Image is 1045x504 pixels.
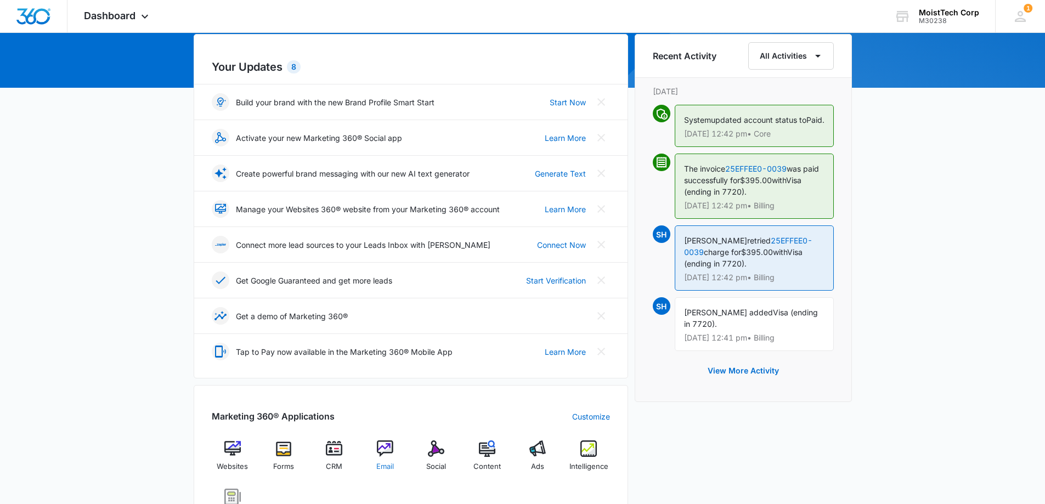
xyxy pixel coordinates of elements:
a: Start Verification [526,275,586,286]
p: [DATE] [653,86,834,97]
a: Learn More [545,132,586,144]
p: [DATE] 12:42 pm • Core [684,130,824,138]
span: Ads [531,461,544,472]
div: account id [919,17,979,25]
span: with [772,175,786,185]
span: $395.00 [740,175,772,185]
a: Websites [212,440,254,480]
button: Close [592,200,610,218]
span: charge for [704,247,741,257]
span: Forms [273,461,294,472]
a: Email [364,440,406,480]
p: [DATE] 12:41 pm • Billing [684,334,824,342]
span: Websites [217,461,248,472]
a: Customize [572,411,610,422]
button: Close [592,236,610,253]
a: Social [415,440,457,480]
a: Learn More [545,203,586,215]
a: Content [466,440,508,480]
button: Close [592,93,610,111]
span: updated account status to [711,115,806,124]
button: All Activities [748,42,834,70]
span: [PERSON_NAME] [684,236,747,245]
a: CRM [313,440,355,480]
div: 8 [287,60,301,73]
div: account name [919,8,979,17]
button: Close [592,129,610,146]
a: Intelligence [568,440,610,480]
h2: Your Updates [212,59,610,75]
span: retried [747,236,771,245]
button: Close [592,307,610,325]
p: Build your brand with the new Brand Profile Smart Start [236,97,434,108]
a: Forms [262,440,304,480]
p: [DATE] 12:42 pm • Billing [684,274,824,281]
p: [DATE] 12:42 pm • Billing [684,202,824,209]
button: Close [592,165,610,182]
a: Generate Text [535,168,586,179]
button: View More Activity [697,358,790,384]
span: with [773,247,787,257]
div: notifications count [1024,4,1032,13]
span: SH [653,297,670,315]
button: Close [592,271,610,289]
span: CRM [326,461,342,472]
span: Email [376,461,394,472]
a: Ads [517,440,559,480]
p: Get a demo of Marketing 360® [236,310,348,322]
h2: Marketing 360® Applications [212,410,335,423]
p: Tap to Pay now available in the Marketing 360® Mobile App [236,346,453,358]
span: The invoice [684,164,725,173]
span: Paid. [806,115,824,124]
span: SH [653,225,670,243]
a: Learn More [545,346,586,358]
span: 1 [1024,4,1032,13]
a: 25EFFEE0-0039 [725,164,787,173]
button: Close [592,343,610,360]
span: [PERSON_NAME] added [684,308,773,317]
p: Manage your Websites 360® website from your Marketing 360® account [236,203,500,215]
span: $395.00 [741,247,773,257]
p: Get Google Guaranteed and get more leads [236,275,392,286]
span: System [684,115,711,124]
span: Intelligence [569,461,608,472]
p: Activate your new Marketing 360® Social app [236,132,402,144]
p: Create powerful brand messaging with our new AI text generator [236,168,470,179]
span: Social [426,461,446,472]
h6: Recent Activity [653,49,716,63]
span: Dashboard [84,10,135,21]
p: Connect more lead sources to your Leads Inbox with [PERSON_NAME] [236,239,490,251]
a: Connect Now [537,239,586,251]
a: Start Now [550,97,586,108]
span: Content [473,461,501,472]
